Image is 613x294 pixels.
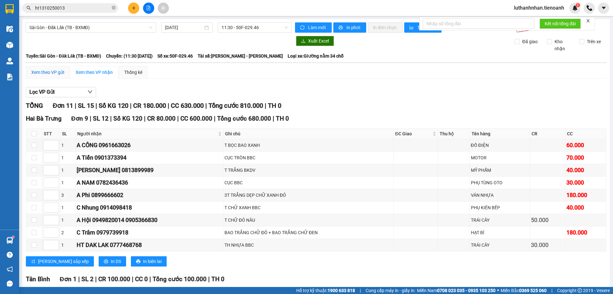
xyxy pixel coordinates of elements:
[223,129,394,139] th: Ghi chú
[158,3,169,14] button: aim
[71,115,88,122] span: Đơn 9
[146,6,151,10] span: file-add
[7,281,13,287] span: message
[224,179,392,186] div: CỤC BBC
[308,37,329,44] span: Xuất Excel
[586,19,590,23] span: close
[296,287,355,294] span: Hỗ trợ kỹ thuật:
[132,275,133,283] span: |
[519,288,547,293] strong: 0369 525 060
[308,24,327,31] span: Làm mới
[566,191,605,200] div: 180.000
[509,4,569,12] span: luthanhnhan.tienoanh
[288,52,344,60] span: Loại xe: Giường nằm 34 chỗ
[77,241,222,250] div: HT DAK LAK 0777468768
[409,25,415,30] span: bar-chart
[470,129,530,139] th: Tên hàng
[93,115,109,122] span: SL 12
[131,256,167,266] button: printerIn biên lai
[224,229,392,236] div: BAO TRẮNG CHỮ ĐỎ + BAO TRẮNG CHỮ ĐEN
[77,166,222,175] div: [PERSON_NAME] 0813899989
[566,178,605,187] div: 30.000
[576,3,580,7] sup: 1
[168,102,169,109] span: |
[75,102,76,109] span: |
[217,115,271,122] span: Tổng cước 680.000
[61,217,74,224] div: 1
[301,39,306,44] span: download
[157,52,193,60] span: Số xe: 50F-029.46
[77,191,222,200] div: A Phi 0899666602
[368,22,403,33] button: In đơn chọn
[471,167,529,174] div: MỸ PHẨM
[61,229,74,236] div: 2
[26,6,31,10] span: search
[438,129,470,139] th: Thu hộ
[104,259,108,264] span: printer
[61,142,74,149] div: 1
[35,4,110,12] input: Tìm tên, số ĐT hoặc mã đơn
[177,115,179,122] span: |
[26,53,101,59] b: Tuyến: Sài Gòn - Đăk Lăk (TB - BXMĐ)
[208,275,210,283] span: |
[333,22,366,33] button: printerIn phơi
[577,3,579,7] span: 1
[53,102,73,109] span: Đơn 11
[501,287,547,294] span: Miền Bắc
[76,69,113,76] div: Xem theo VP nhận
[366,287,415,294] span: Cung cấp máy in - giấy in:
[60,129,76,139] th: SL
[395,130,431,137] span: ĐC Giao
[471,204,529,211] div: PHỤ KIÊN BẾP
[133,102,166,109] span: CR 180.000
[143,258,162,265] span: In biên lai
[180,115,212,122] span: CC 600.000
[26,115,62,122] span: Hai Bà Trưng
[149,275,151,283] span: |
[26,275,50,283] span: Tân Bình
[130,102,132,109] span: |
[35,4,79,10] span: Gửi:
[95,275,97,283] span: |
[112,5,116,11] span: close-circle
[6,42,13,48] img: warehouse-icon
[578,288,582,293] span: copyright
[6,74,13,80] img: solution-icon
[147,115,176,122] span: CR 80.000
[520,38,540,45] span: Đã giao
[224,204,392,211] div: T CHỮ XANH BBC
[471,229,529,236] div: HẠT BÍ
[61,204,74,211] div: 1
[41,30,78,35] span: 13:52:32 [DATE]
[78,275,80,283] span: |
[165,24,203,31] input: 14/10/2025
[99,256,126,266] button: printerIn DS
[26,256,94,266] button: sort-ascending[PERSON_NAME] sắp xếp
[77,228,222,237] div: C Trâm 0979739918
[143,3,154,14] button: file-add
[224,142,392,149] div: T BỌC BAO XANH
[90,115,91,122] span: |
[5,4,14,14] img: logo-vxr
[35,18,87,35] span: BD1410250013 -
[417,287,496,294] span: Miền Nam
[77,130,217,137] span: Người nhận
[296,36,334,46] button: downloadXuất Excel
[135,275,148,283] span: CC 0
[328,288,355,293] strong: 1900 633 818
[81,275,94,283] span: SL 2
[566,166,605,175] div: 40.000
[598,3,609,14] button: caret-down
[7,266,13,272] span: notification
[42,129,60,139] th: STT
[77,153,222,162] div: A Tiến 0901373394
[77,178,222,187] div: A NAM 0782436436
[95,102,97,109] span: |
[222,23,288,32] span: 11:30 - 50F-029.46
[587,5,592,11] img: phone-icon
[584,38,603,45] span: Trên xe
[214,115,216,122] span: |
[566,141,605,150] div: 60.000
[224,154,392,161] div: CỤC TRÒN BBC
[136,259,140,264] span: printer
